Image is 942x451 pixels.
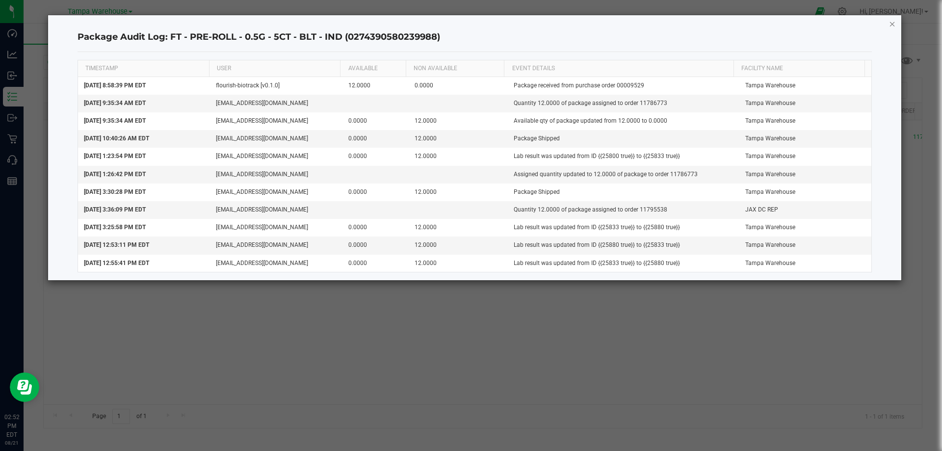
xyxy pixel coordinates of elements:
td: Tampa Warehouse [739,166,872,184]
td: 12.0000 [409,237,508,254]
td: 0.0000 [342,237,409,254]
td: 0.0000 [409,77,508,95]
td: JAX DC REP [739,201,872,219]
td: 12.0000 [409,130,508,148]
td: [EMAIL_ADDRESS][DOMAIN_NAME] [210,166,342,184]
td: 0.0000 [342,255,409,272]
td: [EMAIL_ADDRESS][DOMAIN_NAME] [210,95,342,112]
td: [EMAIL_ADDRESS][DOMAIN_NAME] [210,112,342,130]
span: [DATE] 3:36:09 PM EDT [84,206,146,213]
td: 0.0000 [342,112,409,130]
td: 0.0000 [342,148,409,165]
td: Tampa Warehouse [739,255,872,272]
span: [DATE] 3:25:58 PM EDT [84,224,146,231]
span: [DATE] 10:40:26 AM EDT [84,135,149,142]
td: Assigned quantity updated to 12.0000 of package to order 11786773 [508,166,739,184]
td: [EMAIL_ADDRESS][DOMAIN_NAME] [210,219,342,237]
td: Tampa Warehouse [739,130,872,148]
td: 12.0000 [342,77,409,95]
h4: Package Audit Log: FT - PRE-ROLL - 0.5G - 5CT - BLT - IND (0274390580239988) [78,31,872,44]
th: USER [209,60,340,77]
td: Lab result was updated from ID {{25880 true}} to {{25833 true}} [508,237,739,254]
td: Package Shipped [508,184,739,201]
td: flourish-biotrack [v0.1.0] [210,77,342,95]
td: Available qty of package updated from 12.0000 to 0.0000 [508,112,739,130]
th: TIMESTAMP [78,60,209,77]
td: Tampa Warehouse [739,184,872,201]
td: 12.0000 [409,184,508,201]
th: EVENT DETAILS [504,60,733,77]
td: 12.0000 [409,255,508,272]
td: Tampa Warehouse [739,237,872,254]
span: [DATE] 12:55:41 PM EDT [84,260,149,266]
td: Lab result was updated from ID {{25833 true}} to {{25880 true}} [508,219,739,237]
td: 0.0000 [342,219,409,237]
span: [DATE] 3:30:28 PM EDT [84,188,146,195]
td: [EMAIL_ADDRESS][DOMAIN_NAME] [210,255,342,272]
iframe: Resource center [10,372,39,402]
td: [EMAIL_ADDRESS][DOMAIN_NAME] [210,148,342,165]
td: Package received from purchase order 00009529 [508,77,739,95]
td: [EMAIL_ADDRESS][DOMAIN_NAME] [210,184,342,201]
span: [DATE] 9:35:34 AM EDT [84,100,146,106]
th: Facility Name [733,60,864,77]
th: AVAILABLE [340,60,406,77]
td: Tampa Warehouse [739,77,872,95]
td: Lab result was updated from ID {{25800 true}} to {{25833 true}} [508,148,739,165]
span: [DATE] 1:23:54 PM EDT [84,153,146,159]
span: [DATE] 1:26:42 PM EDT [84,171,146,178]
td: 12.0000 [409,148,508,165]
span: [DATE] 8:58:39 PM EDT [84,82,146,89]
td: Tampa Warehouse [739,219,872,237]
td: Tampa Warehouse [739,95,872,112]
td: Lab result was updated from ID {{25833 true}} to {{25880 true}} [508,255,739,272]
span: [DATE] 12:53:11 PM EDT [84,241,149,248]
td: Quantity 12.0000 of package assigned to order 11786773 [508,95,739,112]
td: Package Shipped [508,130,739,148]
td: Tampa Warehouse [739,112,872,130]
span: [DATE] 9:35:34 AM EDT [84,117,146,124]
td: Tampa Warehouse [739,148,872,165]
td: 12.0000 [409,112,508,130]
td: [EMAIL_ADDRESS][DOMAIN_NAME] [210,201,342,219]
td: 0.0000 [342,130,409,148]
td: 12.0000 [409,219,508,237]
th: NON AVAILABLE [406,60,504,77]
td: [EMAIL_ADDRESS][DOMAIN_NAME] [210,237,342,254]
td: [EMAIL_ADDRESS][DOMAIN_NAME] [210,130,342,148]
td: Quantity 12.0000 of package assigned to order 11795538 [508,201,739,219]
td: 0.0000 [342,184,409,201]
